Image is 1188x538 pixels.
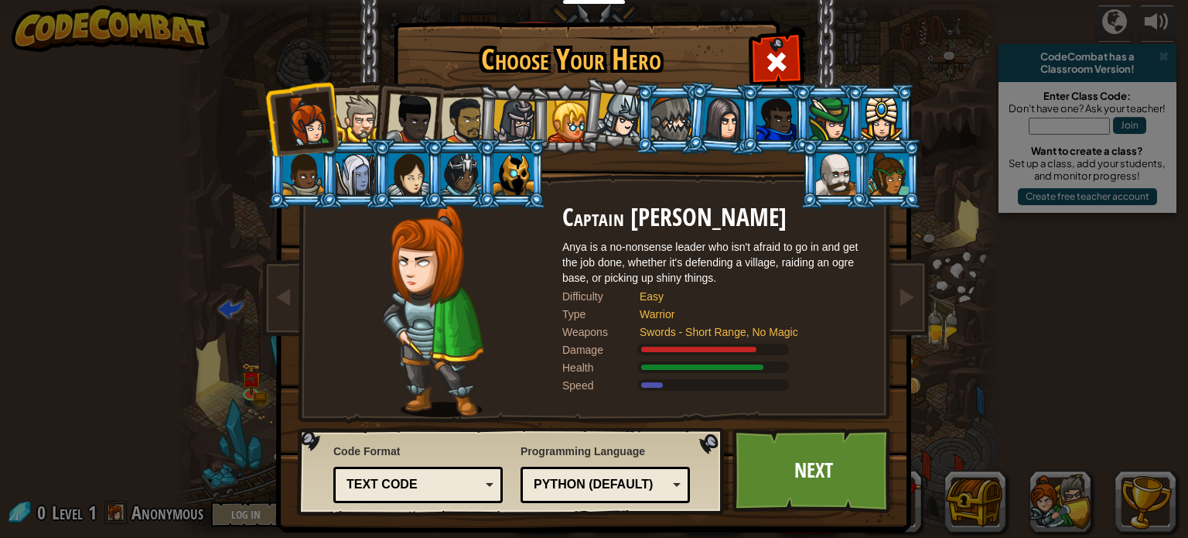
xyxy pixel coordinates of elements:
[562,342,640,358] div: Damage
[424,83,495,155] li: Alejandro the Duelist
[372,139,442,209] li: Illia Shieldsmith
[369,78,445,154] li: Lady Ida Justheart
[562,307,640,322] div: Type
[562,360,872,375] div: Gains 140% of listed Warrior armor health.
[476,82,549,156] li: Amara Arrowhead
[562,378,872,393] div: Moves at 6 meters per second.
[640,324,856,340] div: Swords - Short Range, No Magic
[534,476,667,494] div: Python (Default)
[530,84,599,154] li: Miss Hushbaum
[579,74,655,152] li: Hattori Hanzō
[319,139,389,209] li: Nalfar Cryptor
[740,84,810,154] li: Gordon the Stalwart
[267,139,336,209] li: Arryn Stonewall
[640,307,856,322] div: Warrior
[297,428,729,516] img: language-selector-background.png
[845,84,915,154] li: Pender Spellbane
[425,139,494,209] li: Usara Master Wizard
[640,289,856,304] div: Easy
[333,444,503,459] span: Code Format
[562,342,872,358] div: Deals 120% of listed Warrior weapon damage.
[562,378,640,393] div: Speed
[521,444,690,459] span: Programming Language
[397,43,745,76] h1: Choose Your Hero
[732,428,894,513] a: Next
[562,360,640,375] div: Health
[800,139,869,209] li: Okar Stompfoot
[852,139,922,209] li: Zana Woodheart
[382,204,483,417] img: captain-pose.png
[562,204,872,231] h2: Captain [PERSON_NAME]
[562,239,872,286] div: Anya is a no-nonsense leader who isn't afraid to go in and get the job done, whether it's defendi...
[635,84,705,154] li: Senick Steelclaw
[264,81,340,156] li: Captain Anya Weston
[562,324,640,340] div: Weapons
[319,81,389,152] li: Sir Tharin Thunderfist
[685,81,760,156] li: Omarn Brewstone
[477,139,547,209] li: Ritic the Cold
[562,289,640,304] div: Difficulty
[793,84,862,154] li: Naria of the Leaf
[346,476,480,494] div: Text code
